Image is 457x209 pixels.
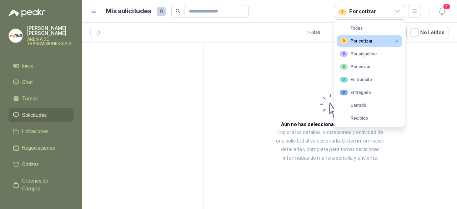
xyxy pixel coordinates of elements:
div: 0 [340,77,348,83]
a: Inicio [9,59,74,73]
button: No Leídos [406,26,448,39]
button: 0Por enviar [337,61,402,73]
div: Por enviar [340,64,371,70]
div: 0 [338,9,346,15]
div: 0 [340,64,348,70]
a: Negociaciones [9,141,74,155]
a: Licitaciones [9,125,74,138]
button: Todas [337,23,402,34]
a: Tareas [9,92,74,105]
div: 0 [340,90,348,95]
p: [PERSON_NAME] [PERSON_NAME] [27,26,74,36]
div: Entregado [340,90,371,95]
p: ANDINA DE TRANSMISIONES S.A.S [27,37,74,46]
div: En tránsito [340,77,372,83]
p: Explora los detalles, cotizaciones y actividad de una solicitud al seleccionarla. Obtén informaci... [275,128,386,163]
h3: Aún no has seleccionado niguna solicitud [281,120,380,128]
div: 1 - 0 de 0 [307,27,343,38]
span: 4 [443,3,451,10]
div: Por cotizar [338,8,376,15]
button: 0Por adjudicar [337,48,402,60]
button: 0Por cotizar [337,35,402,47]
span: Cotizar [22,160,39,168]
button: 0Entregado [337,87,402,98]
button: Recibido [337,113,402,124]
div: Recibido [340,116,368,121]
button: Cerrado [337,100,402,111]
button: 0En tránsito [337,74,402,85]
img: Logo peakr [9,9,45,17]
span: Órdenes de Compra [22,177,67,193]
button: 4 [436,5,448,18]
div: Por adjudicar [340,51,377,57]
a: Cotizar [9,158,74,171]
a: Chat [9,75,74,89]
a: Solicitudes [9,108,74,122]
div: Por cotizar [340,38,372,44]
div: Cerrado [340,103,366,108]
img: Company Logo [9,29,22,43]
span: Negociaciones [22,144,55,152]
span: Solicitudes [22,111,47,119]
span: Chat [22,78,33,86]
span: Tareas [22,95,38,103]
div: 0 [340,38,348,44]
span: search [176,9,181,14]
span: Inicio [22,62,34,70]
span: 0 [157,7,166,16]
div: Todas [340,26,363,31]
div: 0 [340,51,348,57]
span: Licitaciones [22,128,49,135]
a: Órdenes de Compra [9,174,74,195]
h1: Mis solicitudes [106,6,151,16]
